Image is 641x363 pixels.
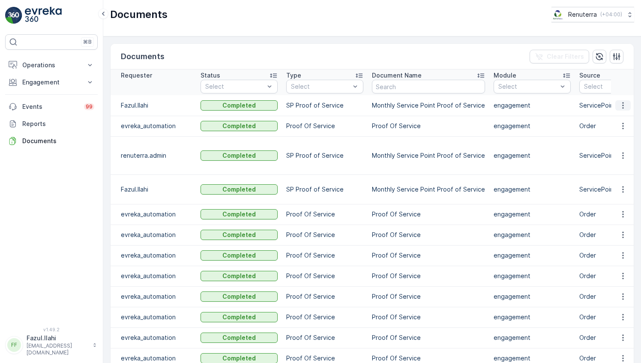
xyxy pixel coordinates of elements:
p: Type [286,71,301,80]
td: Proof Of Service [368,286,489,307]
td: Proof Of Service [282,286,368,307]
input: Search [372,80,485,93]
td: engagement [489,307,575,327]
td: engagement [489,174,575,204]
button: Completed [201,230,278,240]
td: SP Proof of Service [282,136,368,174]
td: engagement [489,136,575,174]
img: Screenshot_2024-07-26_at_13.33.01.png [551,10,565,19]
td: evreka_automation [111,245,196,266]
td: Monthly Service Point Proof of Service [368,174,489,204]
td: Monthly Service Point Proof of Service [368,95,489,116]
td: Proof Of Service [368,266,489,286]
td: Monthly Service Point Proof of Service [368,136,489,174]
p: Events [22,102,79,111]
p: Completed [222,101,256,110]
td: engagement [489,327,575,348]
td: Proof Of Service [282,307,368,327]
p: Select [205,82,264,91]
p: 99 [86,103,93,110]
p: Completed [222,251,256,260]
p: Module [494,71,516,80]
td: engagement [489,266,575,286]
p: Requester [121,71,152,80]
td: Proof Of Service [368,245,489,266]
p: Completed [222,333,256,342]
button: Clear Filters [530,50,589,63]
td: engagement [489,286,575,307]
td: SP Proof of Service [282,174,368,204]
button: Completed [201,209,278,219]
p: Completed [222,210,256,219]
button: Operations [5,57,98,74]
p: Completed [222,272,256,280]
td: engagement [489,245,575,266]
p: Renuterra [568,10,597,19]
td: engagement [489,225,575,245]
button: Completed [201,100,278,111]
button: Completed [201,291,278,302]
a: Reports [5,115,98,132]
p: Completed [222,185,256,194]
td: Proof Of Service [282,204,368,225]
a: Events99 [5,98,98,115]
td: Proof Of Service [368,327,489,348]
td: Proof Of Service [368,116,489,136]
p: Operations [22,61,81,69]
p: Fazul.Ilahi [27,334,88,342]
button: Engagement [5,74,98,91]
p: Completed [222,354,256,363]
a: Documents [5,132,98,150]
p: [EMAIL_ADDRESS][DOMAIN_NAME] [27,342,88,356]
p: Select [291,82,350,91]
td: Fazul.Ilahi [111,174,196,204]
p: Document Name [372,71,422,80]
button: Completed [201,312,278,322]
p: Completed [222,313,256,321]
td: engagement [489,204,575,225]
button: Completed [201,121,278,131]
p: Completed [222,292,256,301]
td: evreka_automation [111,266,196,286]
td: evreka_automation [111,116,196,136]
td: Proof Of Service [282,327,368,348]
td: evreka_automation [111,204,196,225]
td: evreka_automation [111,327,196,348]
td: Fazul.Ilahi [111,95,196,116]
td: engagement [489,116,575,136]
p: Documents [121,51,165,63]
p: Documents [22,137,94,145]
button: Completed [201,271,278,281]
button: Completed [201,184,278,195]
p: Clear Filters [547,52,584,61]
td: Proof Of Service [282,116,368,136]
td: Proof Of Service [368,225,489,245]
p: Completed [222,231,256,239]
td: evreka_automation [111,286,196,307]
div: FF [7,338,21,352]
td: Proof Of Service [282,245,368,266]
button: Completed [201,150,278,161]
td: Proof Of Service [282,266,368,286]
img: logo_light-DOdMpM7g.png [25,7,62,24]
p: Select [498,82,557,91]
td: SP Proof of Service [282,95,368,116]
img: logo [5,7,22,24]
button: Completed [201,333,278,343]
p: ( +04:00 ) [600,11,622,18]
p: Source [579,71,600,80]
td: engagement [489,95,575,116]
p: ⌘B [83,39,92,45]
td: evreka_automation [111,225,196,245]
td: Proof Of Service [282,225,368,245]
span: v 1.49.2 [5,327,98,332]
p: Engagement [22,78,81,87]
p: Status [201,71,220,80]
p: Completed [222,122,256,130]
button: Renuterra(+04:00) [551,7,634,22]
td: renuterra.admin [111,136,196,174]
button: FFFazul.Ilahi[EMAIL_ADDRESS][DOMAIN_NAME] [5,334,98,356]
p: Completed [222,151,256,160]
td: evreka_automation [111,307,196,327]
button: Completed [201,250,278,261]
